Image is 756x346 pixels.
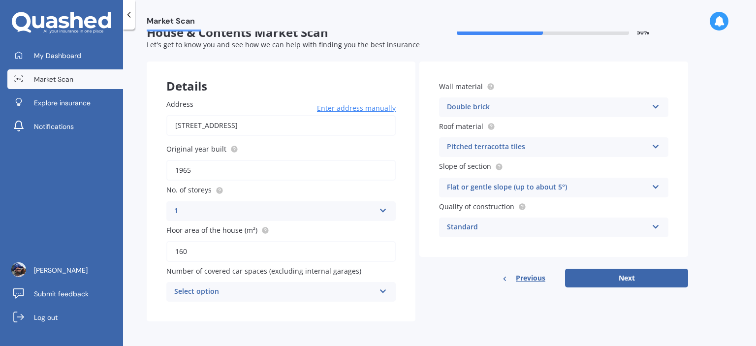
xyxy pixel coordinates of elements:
span: Submit feedback [34,289,89,299]
span: Log out [34,313,58,322]
div: Details [147,62,415,91]
span: Notifications [34,122,74,131]
div: Flat or gentle slope (up to about 5°) [447,182,648,193]
span: Address [166,99,193,109]
span: Roof material [439,122,483,131]
div: 1 [174,205,375,217]
input: Enter floor area [166,241,396,262]
a: Explore insurance [7,93,123,113]
button: Next [565,269,688,287]
a: My Dashboard [7,46,123,65]
input: Enter year [166,160,396,181]
span: 50 % [637,29,649,36]
span: Explore insurance [34,98,91,108]
span: Floor area of the house (m²) [166,225,257,235]
span: Enter address manually [317,103,396,113]
span: Slope of section [439,162,491,171]
a: [PERSON_NAME] [7,260,123,280]
div: Select option [174,286,375,298]
a: Submit feedback [7,284,123,304]
span: Number of covered car spaces (excluding internal garages) [166,266,361,276]
span: No. of storeys [166,186,212,195]
span: Market Scan [147,16,201,30]
a: Notifications [7,117,123,136]
span: Original year built [166,144,226,154]
div: Standard [447,221,648,233]
a: Market Scan [7,69,123,89]
span: Wall material [439,82,483,91]
div: Pitched terracotta tiles [447,141,648,153]
div: Double brick [447,101,648,113]
span: Let's get to know you and see how we can help with finding you the best insurance [147,40,420,49]
span: [PERSON_NAME] [34,265,88,275]
a: Log out [7,308,123,327]
span: House & Contents Market Scan [147,26,417,40]
span: Market Scan [34,74,73,84]
span: Quality of construction [439,202,514,211]
span: My Dashboard [34,51,81,61]
span: Previous [516,271,545,285]
input: Enter address [166,115,396,136]
img: ACg8ocLyAHWlNjqv2jplI-Q3YeqxustPpPSZvwJlOiiD8-dnzJMI0WMN=s96-c [11,262,26,277]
